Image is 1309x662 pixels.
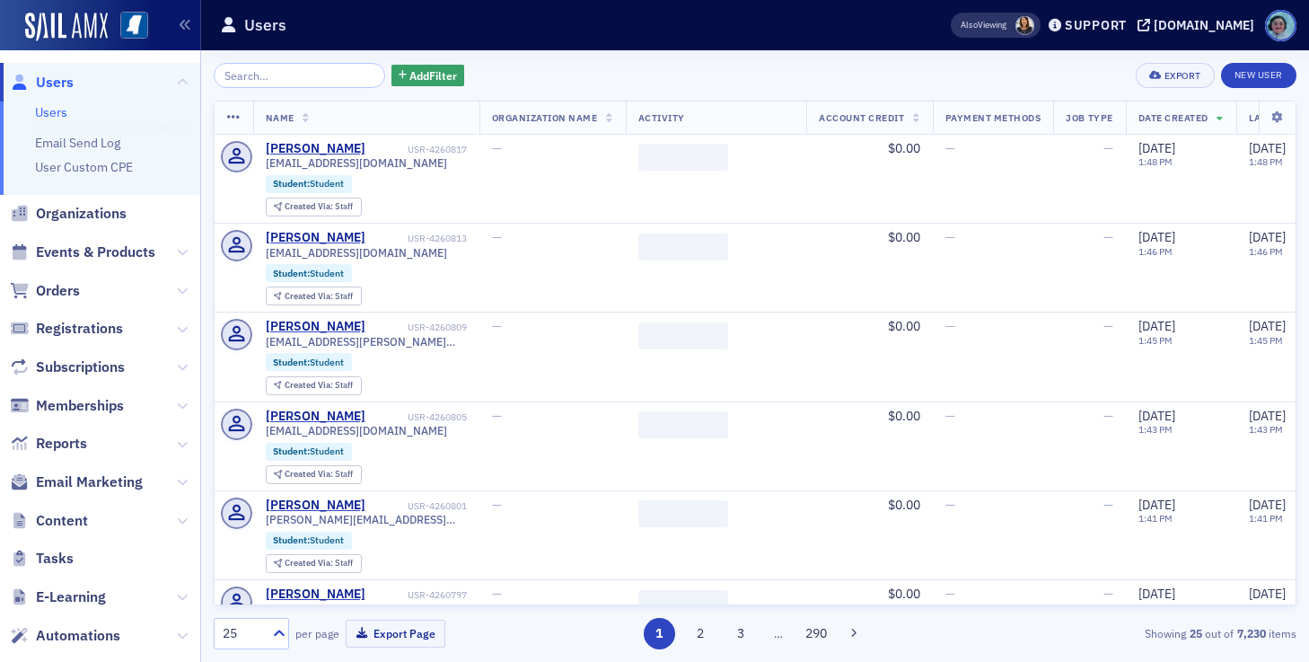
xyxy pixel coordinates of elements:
[888,140,920,156] span: $0.00
[273,178,344,190] a: Student:Student
[1138,512,1173,525] time: 1:41 PM
[266,409,365,425] a: [PERSON_NAME]
[1249,408,1286,424] span: [DATE]
[1138,602,1173,614] time: 1:40 PM
[285,381,353,391] div: Staff
[1265,10,1296,41] span: Profile
[1249,586,1286,602] span: [DATE]
[368,500,467,512] div: USR-4260801
[819,111,904,124] span: Account Credit
[10,511,88,531] a: Content
[10,472,143,492] a: Email Marketing
[945,586,955,602] span: —
[888,586,920,602] span: $0.00
[273,267,310,279] span: Student :
[492,229,502,245] span: —
[273,177,310,190] span: Student :
[1103,408,1113,424] span: —
[801,618,832,649] button: 290
[1138,497,1175,513] span: [DATE]
[888,229,920,245] span: $0.00
[266,246,447,260] span: [EMAIL_ADDRESS][DOMAIN_NAME]
[273,534,344,546] a: Student:Student
[10,319,123,339] a: Registrations
[266,603,447,616] span: [EMAIL_ADDRESS][DOMAIN_NAME]
[10,549,74,569] a: Tasks
[266,319,365,335] div: [PERSON_NAME]
[266,335,467,349] span: [EMAIL_ADDRESS][PERSON_NAME][DOMAIN_NAME]
[1138,140,1175,156] span: [DATE]
[961,19,978,31] div: Also
[285,200,335,212] span: Created Via :
[266,287,362,305] div: Created Via: Staff
[1136,63,1214,88] button: Export
[266,175,353,193] div: Student:
[266,424,447,437] span: [EMAIL_ADDRESS][DOMAIN_NAME]
[492,111,598,124] span: Organization Name
[638,590,728,617] span: ‌
[638,322,728,349] span: ‌
[888,408,920,424] span: $0.00
[1249,318,1286,334] span: [DATE]
[492,586,502,602] span: —
[36,549,74,569] span: Tasks
[1249,423,1283,436] time: 1:43 PM
[638,411,728,438] span: ‌
[36,73,74,93] span: Users
[1164,71,1201,81] div: Export
[273,268,344,279] a: Student:Student
[1138,229,1175,245] span: [DATE]
[368,411,467,423] div: USR-4260805
[36,357,125,377] span: Subscriptions
[35,104,67,120] a: Users
[25,13,108,41] img: SailAMX
[266,376,362,395] div: Created Via: Staff
[295,625,339,641] label: per page
[1103,318,1113,334] span: —
[10,626,120,646] a: Automations
[1234,625,1269,641] strong: 7,230
[948,625,1296,641] div: Showing out of items
[36,626,120,646] span: Automations
[1138,318,1175,334] span: [DATE]
[684,618,716,649] button: 2
[1249,602,1283,614] time: 1:40 PM
[1138,245,1173,258] time: 1:46 PM
[368,589,467,601] div: USR-4260797
[1249,155,1283,168] time: 1:48 PM
[285,292,353,302] div: Staff
[1249,229,1286,245] span: [DATE]
[1065,17,1127,33] div: Support
[1249,497,1286,513] span: [DATE]
[945,497,955,513] span: —
[644,618,675,649] button: 1
[391,65,465,87] button: AddFilter
[346,620,445,648] button: Export Page
[266,513,467,526] span: [PERSON_NAME][EMAIL_ADDRESS][PERSON_NAME][PERSON_NAME][DOMAIN_NAME]
[945,229,955,245] span: —
[266,141,365,157] a: [PERSON_NAME]
[120,12,148,40] img: SailAMX
[1249,140,1286,156] span: [DATE]
[945,111,1041,124] span: Payment Methods
[492,497,502,513] span: —
[1066,111,1112,124] span: Job Type
[945,140,955,156] span: —
[10,396,124,416] a: Memberships
[945,408,955,424] span: —
[638,111,685,124] span: Activity
[1138,334,1173,347] time: 1:45 PM
[36,281,80,301] span: Orders
[1015,16,1034,35] span: Noma Burge
[266,111,294,124] span: Name
[36,511,88,531] span: Content
[10,243,155,262] a: Events & Products
[10,281,80,301] a: Orders
[1103,229,1113,245] span: —
[888,497,920,513] span: $0.00
[285,559,353,569] div: Staff
[266,587,365,603] div: [PERSON_NAME]
[273,446,344,457] a: Student:Student
[1221,63,1296,88] a: New User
